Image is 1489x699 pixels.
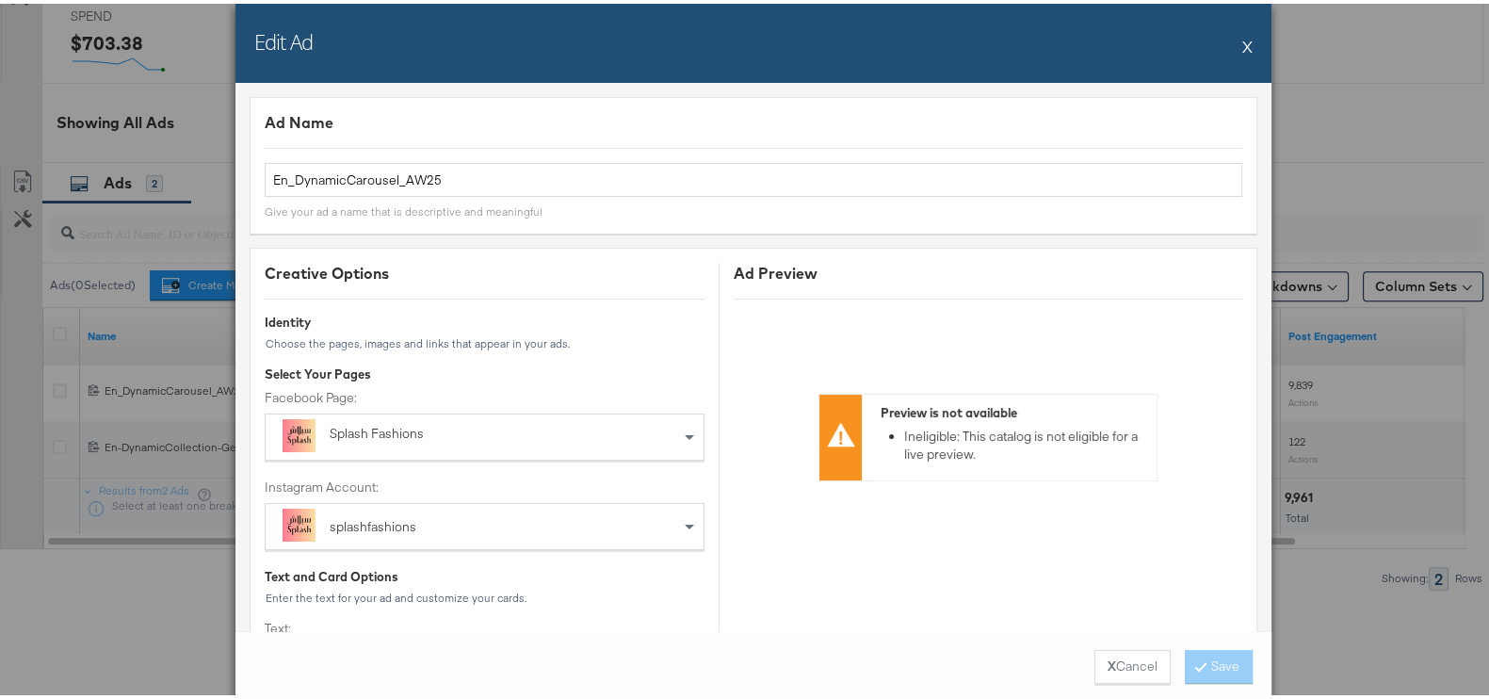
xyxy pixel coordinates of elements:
div: Creative Options [265,259,704,281]
div: Ad Name [265,108,1242,130]
div: Splash Fashions [330,421,558,440]
div: Select Your Pages [265,362,704,380]
label: Instagram Account: [265,475,704,493]
li: Ineligible: This catalog is not eligible for a live preview. [904,424,1147,459]
div: Preview is not available [881,400,1147,418]
div: Choose the pages, images and links that appear in your ads. [265,333,704,347]
button: XCancel [1094,646,1171,680]
div: splashfashions [330,514,416,533]
label: Facebook Page: [265,385,704,403]
div: Ad Preview [734,259,1242,281]
input: Name your ad ... [265,159,1242,194]
button: X [1242,24,1253,61]
div: Identity [265,310,704,328]
strong: X [1108,654,1116,672]
div: Give your ad a name that is descriptive and meaningful [265,201,542,216]
div: Text and Card Options [265,564,704,582]
div: Enter the text for your ad and customize your cards. [265,588,704,601]
label: Text: [265,616,704,634]
h2: Edit Ad [254,24,313,52]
